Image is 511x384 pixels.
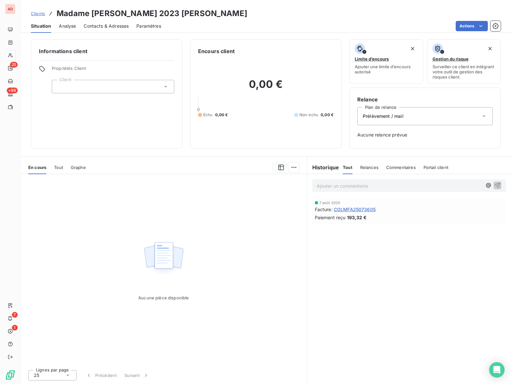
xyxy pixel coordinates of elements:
span: Surveiller ce client en intégrant votre outil de gestion des risques client. [433,64,496,80]
span: 25 [34,372,39,379]
span: Facture : [315,206,333,213]
button: Suivant [121,369,153,382]
span: Prélèvement / mail [363,113,404,119]
span: 0,00 € [215,112,228,118]
h6: Informations client [39,47,174,55]
span: 0,00 € [321,112,333,118]
span: En cours [28,165,46,170]
span: Paramètres [136,23,161,29]
span: Aucune pièce disponible [138,295,189,300]
a: Clients [31,10,45,17]
div: AD [5,4,15,14]
span: 7 août 2025 [319,201,341,205]
span: Tout [54,165,63,170]
span: COLMFA25073605 [334,206,376,213]
span: Analyse [59,23,76,29]
a: 25 [5,63,15,73]
a: +99 [5,89,15,99]
span: Situation [31,23,51,29]
span: Non-échu [299,112,318,118]
h3: Madame [PERSON_NAME] 2023 [PERSON_NAME] [57,8,247,19]
span: Ajouter une limite d’encours autorisé [355,64,418,74]
img: Logo LeanPay [5,370,15,380]
span: Propriétés Client [52,66,174,75]
button: Gestion du risqueSurveiller ce client en intégrant votre outil de gestion des risques client. [427,39,501,84]
span: 7 [12,312,18,318]
span: Commentaires [386,165,416,170]
span: 0 [197,107,200,112]
img: Empty state [143,239,184,278]
span: Aucune relance prévue [357,132,493,138]
span: Contacts & Adresses [84,23,129,29]
span: Graphe [71,165,86,170]
span: Gestion du risque [433,56,469,61]
span: +99 [7,88,18,93]
a: 1 [5,326,15,336]
span: 193,32 € [347,214,367,221]
h6: Historique [307,164,339,171]
span: Paiement reçu [315,214,346,221]
button: Précédent [82,369,121,382]
span: Limite d’encours [355,56,389,61]
button: Actions [456,21,488,31]
div: Open Intercom Messenger [489,362,505,378]
input: Ajouter une valeur [57,84,62,89]
span: Clients [31,11,45,16]
h6: Encours client [198,47,235,55]
button: Limite d’encoursAjouter une limite d’encours autorisé [349,39,423,84]
span: Portail client [424,165,448,170]
h6: Relance [357,96,493,103]
span: Échu [203,112,213,118]
span: Relances [360,165,379,170]
h2: 0,00 € [198,78,333,97]
span: Tout [343,165,352,170]
span: 1 [12,325,18,331]
span: 25 [10,62,18,68]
